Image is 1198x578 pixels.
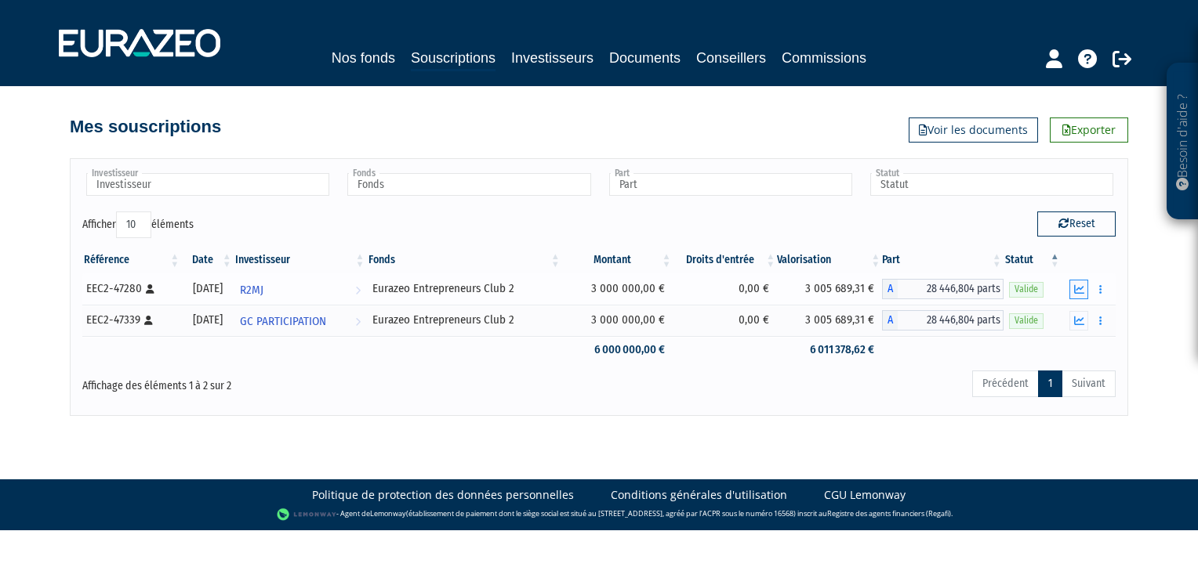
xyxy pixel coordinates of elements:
a: 1 [1038,370,1062,397]
td: 3 005 689,31 € [777,273,882,305]
th: Statut : activer pour trier la colonne par ordre d&eacute;croissant [1004,247,1062,273]
i: [Français] Personne physique [146,284,154,294]
th: Date: activer pour trier la colonne par ordre croissant [181,247,233,273]
a: Voir les documents [909,117,1038,143]
span: GC PARTICIPATION [240,307,326,336]
div: A - Eurazeo Entrepreneurs Club 2 [882,310,1004,331]
select: Afficheréléments [116,211,151,238]
a: Investisseurs [511,47,594,69]
span: A [882,310,898,331]
a: Conseillers [696,47,766,69]
span: Valide [1009,313,1044,328]
div: Affichage des éléments 1 à 2 sur 2 [82,369,499,394]
div: EEC2-47280 [86,280,176,297]
td: 0,00 € [673,305,777,336]
a: Nos fonds [332,47,395,69]
div: EEC2-47339 [86,312,176,328]
a: R2MJ [234,273,367,305]
i: Voir l'investisseur [355,276,361,305]
span: Valide [1009,282,1044,297]
td: 6 011 378,62 € [777,336,882,363]
th: Montant: activer pour trier la colonne par ordre croissant [562,247,673,273]
div: [DATE] [187,280,227,297]
span: A [882,279,898,299]
a: Documents [609,47,681,69]
td: 0,00 € [673,273,777,305]
div: A - Eurazeo Entrepreneurs Club 2 [882,279,1004,299]
th: Valorisation: activer pour trier la colonne par ordre croissant [777,247,882,273]
img: logo-lemonway.png [277,507,337,522]
th: Référence : activer pour trier la colonne par ordre croissant [82,247,181,273]
a: Commissions [782,47,866,69]
td: 6 000 000,00 € [562,336,673,363]
h4: Mes souscriptions [70,117,221,136]
span: R2MJ [240,276,263,305]
a: Exporter [1050,117,1128,143]
p: Besoin d'aide ? [1174,71,1192,212]
label: Afficher éléments [82,211,194,238]
td: 3 000 000,00 € [562,273,673,305]
a: GC PARTICIPATION [234,305,367,336]
button: Reset [1037,211,1116,237]
div: Eurazeo Entrepreneurs Club 2 [372,312,557,328]
div: [DATE] [187,312,227,328]
a: Conditions générales d'utilisation [611,487,787,503]
div: Eurazeo Entrepreneurs Club 2 [372,280,557,297]
td: 3 005 689,31 € [777,305,882,336]
span: 28 446,804 parts [898,310,1004,331]
th: Fonds: activer pour trier la colonne par ordre croissant [367,247,562,273]
span: 28 446,804 parts [898,279,1004,299]
div: - Agent de (établissement de paiement dont le siège social est situé au [STREET_ADDRESS], agréé p... [16,507,1182,522]
a: Souscriptions [411,47,496,71]
i: [Français] Personne physique [144,316,153,325]
a: Politique de protection des données personnelles [312,487,574,503]
th: Investisseur: activer pour trier la colonne par ordre croissant [234,247,367,273]
a: CGU Lemonway [824,487,906,503]
th: Part: activer pour trier la colonne par ordre croissant [882,247,1004,273]
td: 3 000 000,00 € [562,305,673,336]
i: Voir l'investisseur [355,307,361,336]
a: Lemonway [370,508,406,518]
th: Droits d'entrée: activer pour trier la colonne par ordre croissant [673,247,777,273]
img: 1732889491-logotype_eurazeo_blanc_rvb.png [59,29,220,57]
a: Registre des agents financiers (Regafi) [827,508,951,518]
